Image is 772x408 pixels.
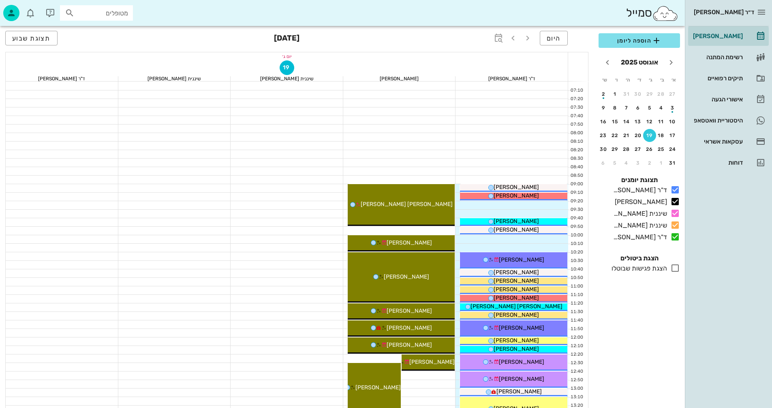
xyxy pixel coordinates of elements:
[568,198,585,205] div: 09:20
[688,47,769,67] a: רשימת המתנה
[669,73,679,87] th: א׳
[664,55,678,70] button: חודש שעבר
[568,189,585,196] div: 09:10
[618,54,661,71] button: אוגוסט 2025
[632,146,645,152] div: 27
[118,76,231,81] div: שיננית [PERSON_NAME]
[691,159,743,166] div: דוחות
[568,275,585,281] div: 10:50
[655,105,668,111] div: 4
[610,232,667,242] div: ד"ר [PERSON_NAME]
[620,133,633,138] div: 21
[568,351,585,358] div: 12:20
[568,258,585,264] div: 10:30
[568,172,585,179] div: 08:50
[597,143,610,156] button: 30
[620,129,633,142] button: 21
[691,75,743,82] div: תיקים רפואיים
[666,129,679,142] button: 17
[496,388,542,395] span: [PERSON_NAME]
[634,73,644,87] th: ד׳
[655,115,668,128] button: 11
[655,119,668,125] div: 11
[597,115,610,128] button: 16
[666,160,679,166] div: 31
[540,31,568,45] button: היום
[655,160,668,166] div: 1
[643,115,656,128] button: 12
[655,91,668,97] div: 28
[643,143,656,156] button: 26
[643,91,656,97] div: 29
[609,115,622,128] button: 15
[568,104,585,111] div: 07:30
[494,286,539,293] span: [PERSON_NAME]
[470,303,562,310] span: [PERSON_NAME] [PERSON_NAME]
[597,146,610,152] div: 30
[597,88,610,101] button: 2
[611,73,621,87] th: ו׳
[620,146,633,152] div: 28
[343,76,456,81] div: [PERSON_NAME]
[456,76,568,81] div: ד"ר [PERSON_NAME]
[600,55,615,70] button: חודש הבא
[632,129,645,142] button: 20
[609,133,622,138] div: 22
[568,360,585,367] div: 12:30
[568,206,585,213] div: 09:30
[5,31,58,45] button: תצוגת שבוע
[632,88,645,101] button: 30
[643,133,656,138] div: 19
[499,376,544,382] span: [PERSON_NAME]
[355,384,401,391] span: [PERSON_NAME]
[643,101,656,114] button: 5
[494,346,539,352] span: [PERSON_NAME]
[622,73,633,87] th: ה׳
[494,226,539,233] span: [PERSON_NAME]
[620,157,633,170] button: 4
[568,334,585,341] div: 12:00
[568,113,585,120] div: 07:40
[568,368,585,375] div: 12:40
[568,300,585,307] div: 11:20
[691,117,743,124] div: היסטוריית וואטסאפ
[666,115,679,128] button: 10
[632,143,645,156] button: 27
[568,164,585,171] div: 08:40
[494,311,539,318] span: [PERSON_NAME]
[599,175,680,185] h4: תצוגת יומנים
[652,5,678,21] img: SmileCloud logo
[568,249,585,256] div: 10:20
[274,31,299,47] h3: [DATE]
[568,377,585,384] div: 12:50
[568,96,585,103] div: 07:20
[361,201,453,208] span: [PERSON_NAME] [PERSON_NAME]
[384,273,429,280] span: [PERSON_NAME]
[632,160,645,166] div: 3
[494,277,539,284] span: [PERSON_NAME]
[620,143,633,156] button: 28
[609,88,622,101] button: 1
[494,337,539,344] span: [PERSON_NAME]
[666,105,679,111] div: 3
[599,253,680,263] h4: הצגת ביטולים
[12,34,51,42] span: תצוגת שבוע
[494,184,539,191] span: [PERSON_NAME]
[597,91,610,97] div: 2
[609,129,622,142] button: 22
[694,9,754,16] span: ד״ר [PERSON_NAME]
[620,115,633,128] button: 14
[691,138,743,145] div: עסקאות אשראי
[632,91,645,97] div: 30
[643,88,656,101] button: 29
[609,146,622,152] div: 29
[494,269,539,276] span: [PERSON_NAME]
[657,73,667,87] th: ב׳
[568,309,585,316] div: 11:30
[6,76,118,81] div: ד"ר [PERSON_NAME]
[688,90,769,109] a: אישורי הגעה
[643,129,656,142] button: 19
[620,105,633,111] div: 7
[610,221,667,230] div: שיננית [PERSON_NAME]
[568,266,585,273] div: 10:40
